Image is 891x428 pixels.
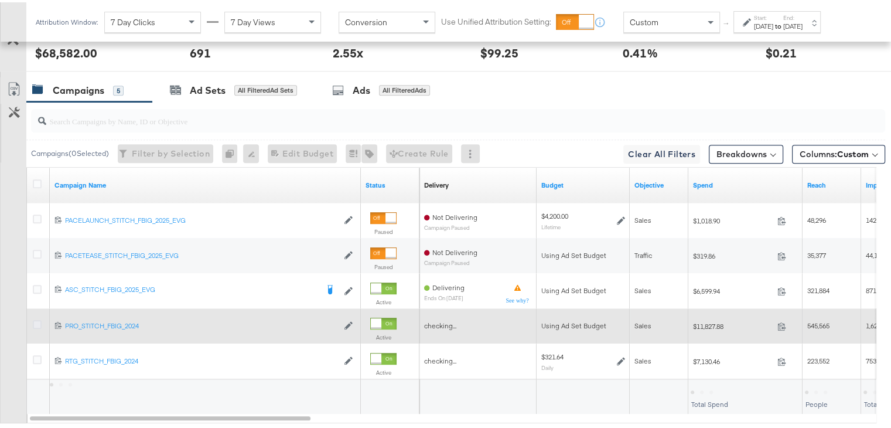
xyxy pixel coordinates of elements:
span: Delivering [432,281,465,290]
span: Custom [630,15,658,25]
div: Using Ad Set Budget [541,319,625,328]
span: $319.86 [693,249,773,258]
div: Delivery [424,178,449,188]
div: $99.25 [480,42,518,59]
div: ASC_STITCH_FBIG_2025_EVG [65,283,318,292]
span: checking... [424,319,456,328]
span: 7 Day Clicks [111,15,155,25]
div: [DATE] [783,19,803,29]
a: Your campaign name. [54,178,356,188]
a: PACETEASE_STITCH_FBIG_2025_EVG [65,249,338,259]
a: Shows the current state of your Ad Campaign. [366,178,415,188]
input: Search Campaigns by Name, ID or Objective [46,103,808,125]
div: Campaigns [53,81,104,95]
div: 691 [190,42,211,59]
a: Reflects the ability of your Ad Campaign to achieve delivery based on ad states, schedule and bud... [424,178,449,188]
span: 753,810 [866,354,888,363]
span: 48,296 [807,213,826,222]
span: ↑ [721,20,732,24]
span: 321,884 [807,284,829,293]
sub: ends on [DATE] [424,293,465,299]
span: Columns: [800,146,869,158]
span: 142,298 [866,213,888,222]
label: Start: [754,12,773,19]
span: checking... [424,354,456,363]
span: Total [864,398,879,406]
a: PACELAUNCH_STITCH_FBIG_2025_EVG [65,213,338,223]
span: Traffic [634,249,652,257]
span: $1,018.90 [693,214,773,223]
div: Using Ad Set Budget [541,249,625,258]
div: 5 [113,83,124,94]
span: $7,130.46 [693,355,773,364]
a: RTG_STITCH_FBIG_2024 [65,354,338,364]
div: $321.64 [541,350,564,359]
div: 0 [222,142,243,161]
span: Sales [634,354,651,363]
label: Active [370,366,397,374]
span: Sales [634,319,651,328]
div: Attribution Window: [35,16,98,24]
div: $4,200.00 [541,209,568,219]
span: Sales [634,284,651,293]
div: PRO_STITCH_FBIG_2024 [65,319,338,328]
label: End: [783,12,803,19]
span: 7 Day Views [231,15,275,25]
a: ASC_STITCH_FBIG_2025_EVG [65,283,318,294]
div: Ads [353,81,370,95]
span: $6,599.94 [693,284,773,293]
label: Use Unified Attribution Setting: [441,14,551,25]
div: [DATE] [754,19,773,29]
span: 871,416 [866,284,888,293]
label: Paused [370,261,397,269]
label: Active [370,296,397,304]
span: 35,377 [807,249,826,257]
button: Columns:Custom [792,142,885,161]
span: $11,827.88 [693,320,773,328]
sub: Lifetime [541,221,561,228]
span: Clear All Filters [628,145,695,159]
span: Not Delivering [432,210,477,219]
a: The number of people your ad was served to. [807,178,856,188]
label: Paused [370,226,397,233]
a: PRO_STITCH_FBIG_2024 [65,319,338,329]
span: Sales [634,213,651,222]
sub: Daily [541,362,554,369]
span: Total Spend [691,398,728,406]
strong: to [773,19,783,28]
div: All Filtered Ad Sets [234,83,297,93]
div: Ad Sets [190,81,226,95]
div: All Filtered Ads [379,83,430,93]
sub: Campaign Paused [424,222,477,229]
span: People [805,398,828,406]
div: 2.55x [333,42,363,59]
div: Using Ad Set Budget [541,284,625,293]
a: The total amount spent to date. [693,178,798,188]
div: 0.41% [623,42,658,59]
div: $0.21 [766,42,797,59]
span: 44,154 [866,249,885,257]
span: 545,565 [807,319,829,328]
button: Breakdowns [709,142,783,161]
div: $68,582.00 [35,42,97,59]
a: Your campaign's objective. [634,178,684,188]
span: Conversion [345,15,387,25]
label: Active [370,331,397,339]
span: 223,552 [807,354,829,363]
button: Clear All Filters [623,142,700,161]
div: Campaigns ( 0 Selected) [31,146,109,157]
span: Not Delivering [432,246,477,254]
sub: Campaign Paused [424,257,477,264]
a: The maximum amount you're willing to spend on your ads, on average each day or over the lifetime ... [541,178,625,188]
span: Custom [837,147,869,157]
div: RTG_STITCH_FBIG_2024 [65,354,338,364]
